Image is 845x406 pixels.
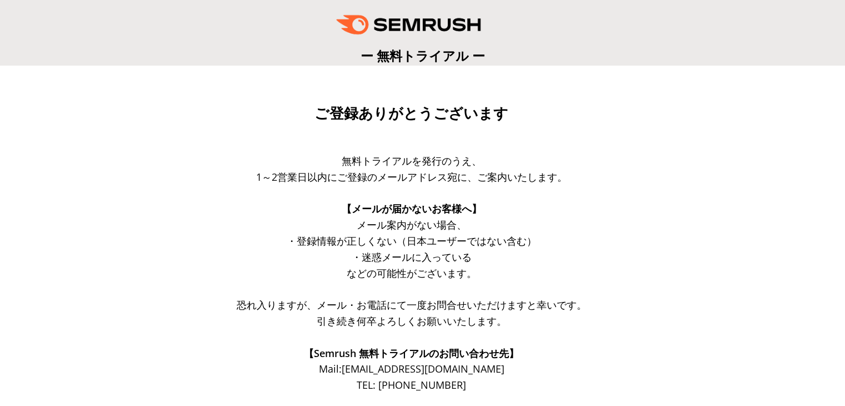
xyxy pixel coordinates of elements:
span: ・登録情報が正しくない（日本ユーザーではない含む） [287,234,537,247]
span: ご登録ありがとうございます [314,105,508,122]
span: などの可能性がございます。 [347,266,477,280]
span: ・迷惑メールに入っている [352,250,472,264]
span: ー 無料トライアル ー [361,47,485,65]
span: TEL: [PHONE_NUMBER] [357,378,466,392]
span: 引き続き何卒よろしくお願いいたします。 [317,314,507,328]
span: メール案内がない場合、 [357,218,467,231]
span: 【Semrush 無料トライアルのお問い合わせ先】 [304,346,519,360]
span: 【メールが届かないお客様へ】 [342,202,482,215]
span: Mail: [EMAIL_ADDRESS][DOMAIN_NAME] [319,362,504,375]
span: 無料トライアルを発行のうえ、 [342,154,482,167]
span: 恐れ入りますが、メール・お電話にて一度お問合せいただけますと幸いです。 [237,298,587,311]
span: 1～2営業日以内にご登録のメールアドレス宛に、ご案内いたします。 [256,170,567,184]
